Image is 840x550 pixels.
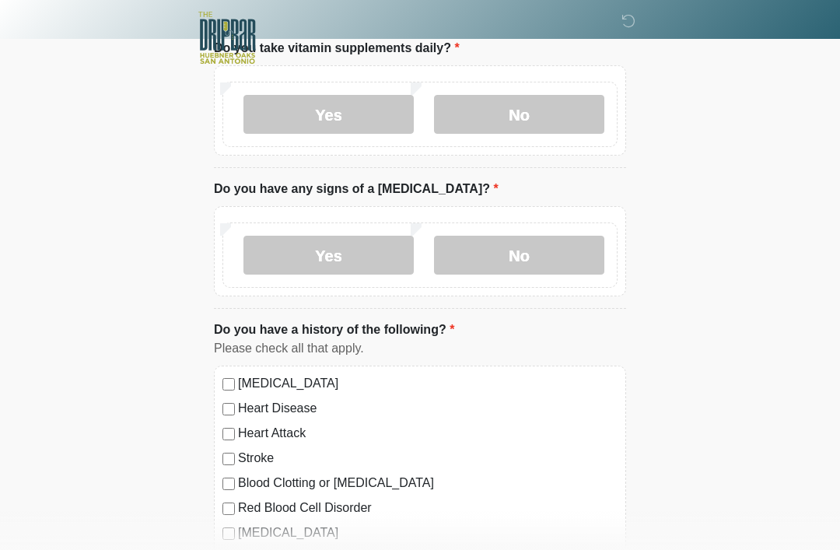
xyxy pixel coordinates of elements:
[434,236,604,275] label: No
[198,12,256,64] img: The DRIPBaR - The Strand at Huebner Oaks Logo
[222,403,235,415] input: Heart Disease
[434,95,604,134] label: No
[238,474,618,492] label: Blood Clotting or [MEDICAL_DATA]
[214,180,499,198] label: Do you have any signs of a [MEDICAL_DATA]?
[238,424,618,443] label: Heart Attack
[243,95,414,134] label: Yes
[238,449,618,468] label: Stroke
[238,399,618,418] label: Heart Disease
[238,374,618,393] label: [MEDICAL_DATA]
[214,321,454,339] label: Do you have a history of the following?
[222,527,235,540] input: [MEDICAL_DATA]
[214,339,626,358] div: Please check all that apply.
[222,378,235,391] input: [MEDICAL_DATA]
[222,453,235,465] input: Stroke
[222,428,235,440] input: Heart Attack
[222,478,235,490] input: Blood Clotting or [MEDICAL_DATA]
[222,503,235,515] input: Red Blood Cell Disorder
[238,499,618,517] label: Red Blood Cell Disorder
[238,524,618,542] label: [MEDICAL_DATA]
[243,236,414,275] label: Yes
